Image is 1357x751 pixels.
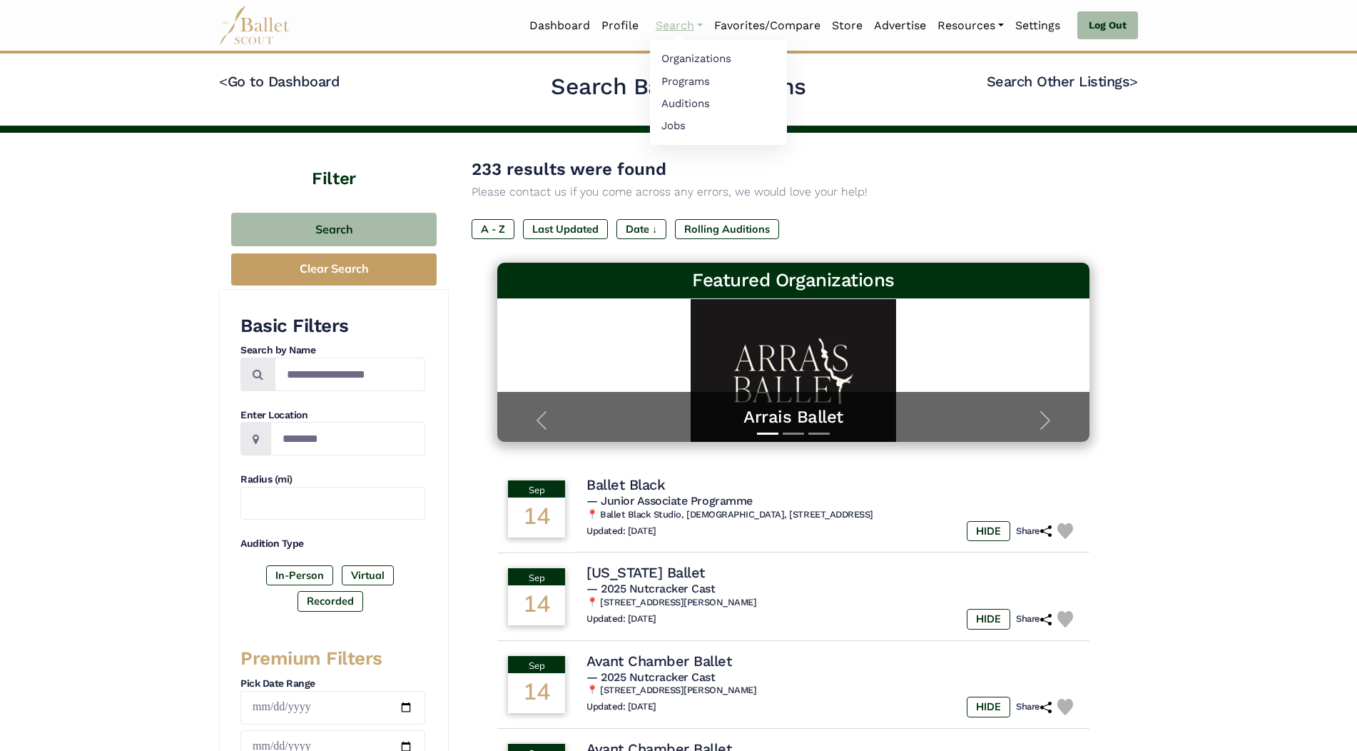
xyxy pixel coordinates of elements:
[586,563,705,582] h4: [US_STATE] Ballet
[509,268,1078,293] h3: Featured Organizations
[1077,11,1138,40] a: Log Out
[508,498,565,538] div: 14
[650,48,787,70] a: Organizations
[675,219,779,239] label: Rolling Auditions
[586,475,665,494] h4: Ballet Black
[1016,701,1052,713] h6: Share
[586,494,753,508] span: — Junior Associate Programme
[987,73,1138,90] a: Search Other Listings>
[298,591,363,611] label: Recorded
[586,597,1079,609] h6: 📍 [STREET_ADDRESS][PERSON_NAME]
[508,656,565,673] div: Sep
[508,673,565,713] div: 14
[219,73,340,90] a: <Go to Dashboard
[932,11,1010,41] a: Resources
[240,677,425,691] h4: Pick Date Range
[240,408,425,423] h4: Enter Location
[219,72,228,90] code: <
[650,70,787,92] a: Programs
[586,670,715,684] span: — 2025 Nutcracker Cast
[240,314,425,338] h3: Basic Filters
[231,253,437,286] button: Clear Search
[616,219,666,239] label: Date ↓
[708,11,826,41] a: Favorites/Compare
[596,11,644,41] a: Profile
[275,358,425,391] input: Search by names...
[240,473,425,487] h4: Radius (mi)
[1016,613,1052,625] h6: Share
[650,11,708,41] a: Search
[1010,11,1066,41] a: Settings
[508,480,565,498] div: Sep
[266,565,333,585] label: In-Person
[472,159,666,179] span: 233 results were found
[512,406,1075,428] a: Arrais Ballet
[586,509,1079,521] h6: 📍 Ballet Black Studio, [DEMOGRAPHIC_DATA], [STREET_ADDRESS]
[472,183,1115,201] p: Please contact us if you come across any errors, we would love your help!
[508,568,565,585] div: Sep
[826,11,868,41] a: Store
[472,219,514,239] label: A - Z
[231,213,437,246] button: Search
[868,11,932,41] a: Advertise
[586,701,656,713] h6: Updated: [DATE]
[586,525,656,538] h6: Updated: [DATE]
[240,537,425,551] h4: Audition Type
[650,40,787,145] ul: Resources
[523,219,608,239] label: Last Updated
[1129,72,1138,90] code: >
[219,133,449,191] h4: Filter
[240,343,425,358] h4: Search by Name
[524,11,596,41] a: Dashboard
[586,582,715,595] span: — 2025 Nutcracker Cast
[342,565,394,585] label: Virtual
[808,425,830,442] button: Slide 3
[650,114,787,136] a: Jobs
[270,422,425,455] input: Location
[508,585,565,625] div: 14
[586,652,731,670] h4: Avant Chamber Ballet
[586,613,656,625] h6: Updated: [DATE]
[783,425,804,442] button: Slide 2
[757,425,778,442] button: Slide 1
[1016,525,1052,538] h6: Share
[967,697,1010,717] label: HIDE
[586,685,1079,697] h6: 📍 [STREET_ADDRESS][PERSON_NAME]
[650,92,787,114] a: Auditions
[551,72,806,102] h2: Search Ballet Auditions
[240,647,425,671] h3: Premium Filters
[967,521,1010,541] label: HIDE
[967,609,1010,629] label: HIDE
